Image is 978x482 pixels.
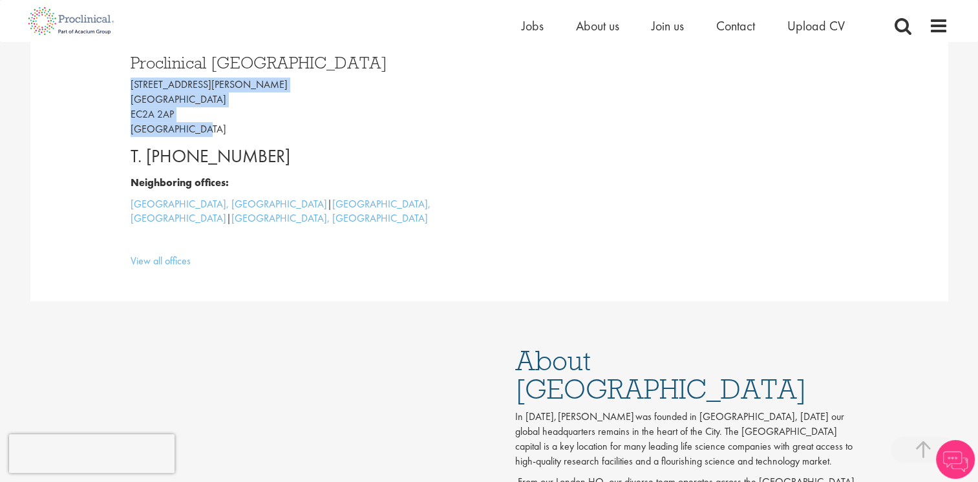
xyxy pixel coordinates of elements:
p: In [DATE], [PERSON_NAME] was founded in [GEOGRAPHIC_DATA], [DATE] our global headquarters remains... [515,410,858,468]
a: About us [576,17,619,34]
h3: Proclinical [GEOGRAPHIC_DATA] [131,54,480,71]
p: T. [PHONE_NUMBER] [131,143,480,169]
p: [STREET_ADDRESS][PERSON_NAME] [GEOGRAPHIC_DATA] EC2A 2AP [GEOGRAPHIC_DATA] [131,78,480,136]
p: | | [131,197,480,227]
a: [GEOGRAPHIC_DATA], [GEOGRAPHIC_DATA] [231,211,428,225]
a: View all offices [131,254,191,267]
a: Join us [652,17,684,34]
a: Upload CV [787,17,845,34]
img: Chatbot [936,440,975,479]
a: Jobs [522,17,544,34]
a: [GEOGRAPHIC_DATA], [GEOGRAPHIC_DATA] [131,197,431,225]
a: [GEOGRAPHIC_DATA], [GEOGRAPHIC_DATA] [131,197,327,211]
iframe: reCAPTCHA [9,434,175,473]
h1: About [GEOGRAPHIC_DATA] [515,346,858,403]
a: Contact [716,17,755,34]
b: Neighboring offices: [131,176,229,189]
